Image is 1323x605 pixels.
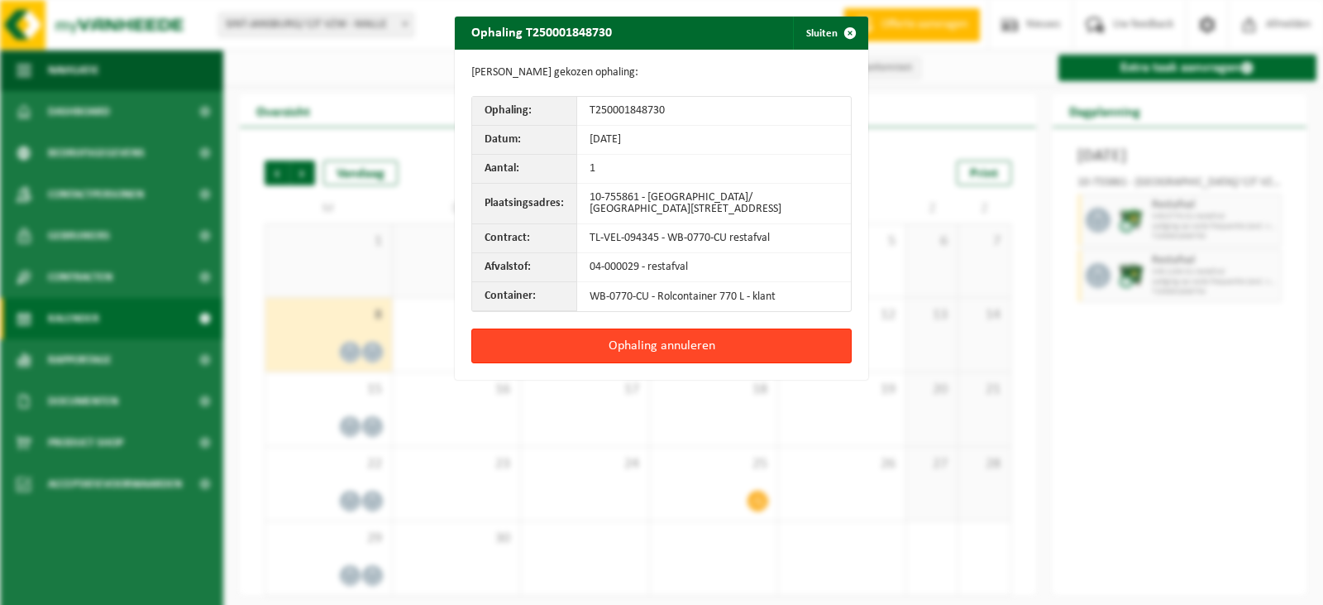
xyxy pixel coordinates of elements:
[471,329,852,363] button: Ophaling annuleren
[455,17,628,48] h2: Ophaling T250001848730
[577,282,851,311] td: WB-0770-CU - Rolcontainer 770 L - klant
[472,253,577,282] th: Afvalstof:
[472,155,577,184] th: Aantal:
[472,282,577,311] th: Container:
[577,155,851,184] td: 1
[793,17,867,50] button: Sluiten
[471,66,852,79] p: [PERSON_NAME] gekozen ophaling:
[472,184,577,224] th: Plaatsingsadres:
[577,184,851,224] td: 10-755861 - [GEOGRAPHIC_DATA]/ [GEOGRAPHIC_DATA][STREET_ADDRESS]
[577,97,851,126] td: T250001848730
[472,224,577,253] th: Contract:
[577,224,851,253] td: TL-VEL-094345 - WB-0770-CU restafval
[577,253,851,282] td: 04-000029 - restafval
[472,97,577,126] th: Ophaling:
[472,126,577,155] th: Datum:
[577,126,851,155] td: [DATE]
